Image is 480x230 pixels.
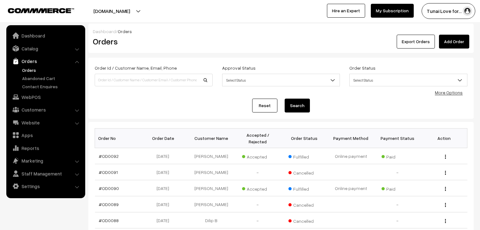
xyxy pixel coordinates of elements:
a: Staff Management [8,168,83,179]
span: Select Status [222,74,340,86]
a: Marketing [8,155,83,166]
img: Menu [445,155,446,159]
th: Payment Method [328,129,374,148]
td: [DATE] [141,164,188,180]
button: Tunai Love for… [422,3,475,19]
span: Fulfilled [288,152,320,160]
span: Accepted [242,184,274,192]
td: - [374,196,421,212]
a: Reset [252,99,277,112]
td: [DATE] [141,212,188,228]
span: Accepted [242,152,274,160]
a: #OD0088 [99,218,119,223]
td: - [234,212,281,228]
a: Add Order [439,35,469,49]
span: Paid [382,184,413,192]
td: [PERSON_NAME] [188,148,235,164]
a: My Subscription [371,4,414,18]
a: More Options [435,90,463,95]
img: Menu [445,187,446,191]
a: Apps [8,129,83,141]
th: Order No [95,129,142,148]
td: [DATE] [141,196,188,212]
label: Order Status [349,65,376,71]
label: Order Id / Customer Name, Email, Phone [95,65,177,71]
a: Dashboard [93,29,116,34]
td: Dilip B [188,212,235,228]
a: #OD0089 [99,202,119,207]
a: Catalog [8,43,83,54]
th: Order Status [281,129,328,148]
th: Payment Status [374,129,421,148]
span: Select Status [349,74,467,86]
span: Cancelled [288,168,320,176]
a: Orders [8,55,83,67]
td: Online payment [328,148,374,164]
a: Customers [8,104,83,115]
th: Customer Name [188,129,235,148]
a: Website [8,117,83,128]
a: WebPOS [8,91,83,103]
th: Action [421,129,467,148]
a: Hire an Expert [327,4,365,18]
a: Orders [21,67,83,73]
button: Search [285,99,310,112]
div: / [93,28,469,35]
img: Menu [445,219,446,223]
img: Menu [445,171,446,175]
td: - [374,212,421,228]
span: Fulfilled [288,184,320,192]
a: Abandoned Cart [21,75,83,82]
button: Export Orders [397,35,435,49]
button: [DOMAIN_NAME] [71,3,152,19]
th: Order Date [141,129,188,148]
img: user [463,6,472,16]
th: Accepted / Rejected [234,129,281,148]
img: COMMMERCE [8,8,74,13]
a: Dashboard [8,30,83,41]
td: Online payment [328,180,374,196]
input: Order Id / Customer Name / Customer Email / Customer Phone [95,74,213,86]
td: - [374,164,421,180]
a: COMMMERCE [8,6,63,14]
td: - [234,196,281,212]
td: [PERSON_NAME] [188,180,235,196]
td: - [234,164,281,180]
span: Select Status [222,75,340,86]
a: #OD0091 [99,170,118,175]
a: Contact Enquires [21,83,83,90]
img: Menu [445,203,446,207]
td: [PERSON_NAME] [188,164,235,180]
span: Cancelled [288,216,320,224]
td: [DATE] [141,148,188,164]
h2: Orders [93,37,212,46]
span: Orders [118,29,132,34]
span: Cancelled [288,200,320,208]
label: Approval Status [222,65,256,71]
span: Select Status [350,75,467,86]
a: Reports [8,142,83,154]
a: #OD0090 [99,186,119,191]
a: #OD0092 [99,153,119,159]
td: [DATE] [141,180,188,196]
td: [PERSON_NAME] [188,196,235,212]
a: Settings [8,181,83,192]
span: Paid [382,152,413,160]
